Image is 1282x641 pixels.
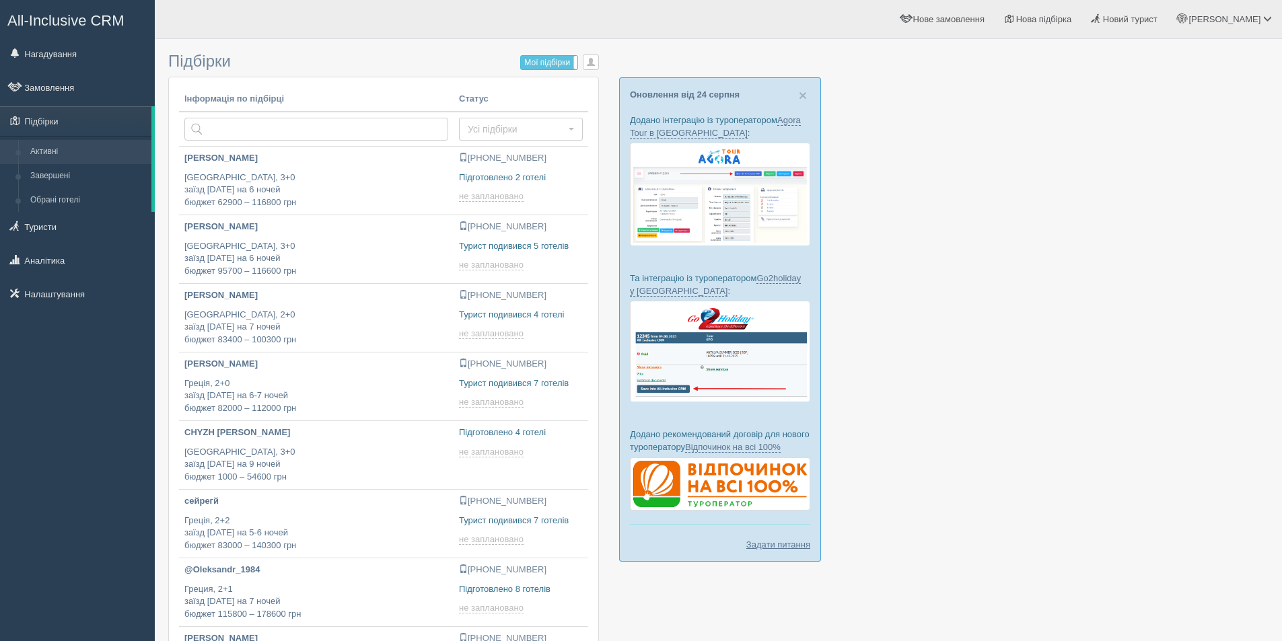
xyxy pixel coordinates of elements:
span: × [799,87,807,103]
span: не заплановано [459,191,524,202]
p: [PHONE_NUMBER] [459,564,583,576]
p: [PERSON_NAME] [184,289,448,302]
a: Відпочинок на всі 100% [685,442,781,453]
p: Додано інтеграцію із туроператором : [630,114,810,139]
a: не заплановано [459,260,526,270]
p: сейрегй [184,495,448,508]
a: не заплановано [459,191,526,202]
p: CHYZH [PERSON_NAME] [184,426,448,439]
p: Підготовлено 8 готелів [459,583,583,596]
th: Інформація по підбірці [179,87,454,112]
span: All-Inclusive CRM [7,12,124,29]
a: Активні [24,140,151,164]
p: [PHONE_NUMBER] [459,358,583,371]
a: сейрегй Греція, 2+2заїзд [DATE] на 5-6 ночейбюджет 83000 – 140300 грн [179,490,454,558]
p: [GEOGRAPHIC_DATA], 3+0 заїзд [DATE] на 9 ночей бюджет 1000 – 54600 грн [184,446,448,484]
span: не заплановано [459,260,524,270]
span: не заплановано [459,447,524,457]
a: не заплановано [459,447,526,457]
a: All-Inclusive CRM [1,1,154,38]
p: Підготовлено 4 готелі [459,426,583,439]
a: не заплановано [459,603,526,613]
p: Греция, 2+1 заїзд [DATE] на 7 ночей бюджет 115800 – 178600 грн [184,583,448,621]
label: Мої підбірки [521,56,577,69]
span: Новий турист [1103,14,1158,24]
p: [PERSON_NAME] [184,221,448,233]
span: не заплановано [459,534,524,545]
p: Турист подивився 7 готелів [459,515,583,527]
img: %D0%B4%D0%BE%D0%B3%D0%BE%D0%B2%D1%96%D1%80-%D0%B2%D1%96%D0%B4%D0%BF%D0%BE%D1%87%D0%B8%D0%BD%D0%BE... [630,457,810,511]
p: [PERSON_NAME] [184,152,448,165]
a: не заплановано [459,534,526,545]
p: Додано рекомендований договір для нового туроператору [630,428,810,453]
span: не заплановано [459,328,524,339]
a: [PERSON_NAME] [GEOGRAPHIC_DATA], 2+0заїзд [DATE] на 7 ночейбюджет 83400 – 100300 грн [179,284,454,352]
a: [PERSON_NAME] Греція, 2+0заїзд [DATE] на 6-7 ночейбюджет 82000 – 112000 грн [179,352,454,420]
p: [GEOGRAPHIC_DATA], 2+0 заїзд [DATE] на 7 ночей бюджет 83400 – 100300 грн [184,309,448,346]
p: Греція, 2+0 заїзд [DATE] на 6-7 ночей бюджет 82000 – 112000 грн [184,377,448,415]
p: [GEOGRAPHIC_DATA], 3+0 заїзд [DATE] на 6 ночей бюджет 95700 – 116600 грн [184,240,448,278]
img: go2holiday-bookings-crm-for-travel-agency.png [630,301,810,402]
a: Go2holiday у [GEOGRAPHIC_DATA] [630,273,801,297]
button: Close [799,88,807,102]
a: Agora Tour в [GEOGRAPHIC_DATA] [630,115,801,139]
p: [PHONE_NUMBER] [459,152,583,165]
a: Завершені [24,164,151,188]
span: [PERSON_NAME] [1188,14,1260,24]
a: CHYZH [PERSON_NAME] [GEOGRAPHIC_DATA], 3+0заїзд [DATE] на 9 ночейбюджет 1000 – 54600 грн [179,421,454,489]
a: [PERSON_NAME] [GEOGRAPHIC_DATA], 3+0заїзд [DATE] на 6 ночейбюджет 95700 – 116600 грн [179,215,454,283]
button: Усі підбірки [459,118,583,141]
span: Нове замовлення [913,14,985,24]
a: [PERSON_NAME] [GEOGRAPHIC_DATA], 3+0заїзд [DATE] на 6 ночейбюджет 62900 – 116800 грн [179,147,454,215]
p: [PHONE_NUMBER] [459,221,583,233]
p: Та інтеграцію із туроператором : [630,272,810,297]
p: [PHONE_NUMBER] [459,289,583,302]
span: не заплановано [459,603,524,613]
p: Греція, 2+2 заїзд [DATE] на 5-6 ночей бюджет 83000 – 140300 грн [184,515,448,552]
p: @Oleksandr_1984 [184,564,448,576]
p: Підготовлено 2 готелі [459,172,583,184]
input: Пошук за країною або туристом [184,118,448,141]
a: Задати питання [746,538,810,551]
span: Усі підбірки [468,122,565,136]
a: Обрані готелі [24,188,151,213]
a: @Oleksandr_1984 Греция, 2+1заїзд [DATE] на 7 ночейбюджет 115800 – 178600 грн [179,558,454,626]
a: не заплановано [459,328,526,339]
span: не заплановано [459,397,524,408]
p: Турист подивився 7 готелів [459,377,583,390]
p: [PERSON_NAME] [184,358,448,371]
span: Нова підбірка [1016,14,1072,24]
a: Оновлення від 24 серпня [630,89,740,100]
th: Статус [454,87,588,112]
a: не заплановано [459,397,526,408]
p: Турист подивився 4 готелі [459,309,583,322]
p: [PHONE_NUMBER] [459,495,583,508]
span: Підбірки [168,52,231,70]
img: agora-tour-%D0%B7%D0%B0%D1%8F%D0%B2%D0%BA%D0%B8-%D1%81%D1%80%D0%BC-%D0%B4%D0%BB%D1%8F-%D1%82%D1%8... [630,143,810,246]
p: Турист подивився 5 готелів [459,240,583,253]
p: [GEOGRAPHIC_DATA], 3+0 заїзд [DATE] на 6 ночей бюджет 62900 – 116800 грн [184,172,448,209]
